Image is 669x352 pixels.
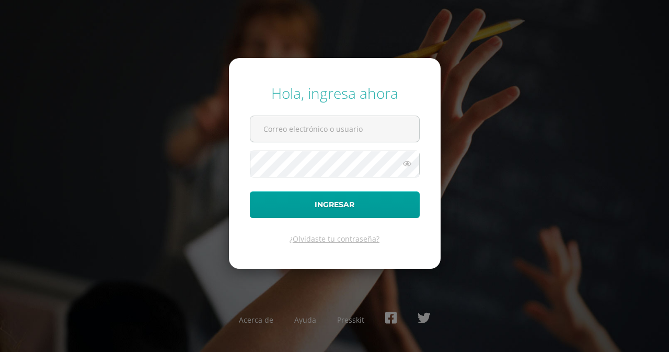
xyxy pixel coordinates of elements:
a: Acerca de [239,315,273,325]
input: Correo electrónico o usuario [250,116,419,142]
a: Presskit [337,315,364,325]
a: ¿Olvidaste tu contraseña? [290,234,379,244]
button: Ingresar [250,191,420,218]
div: Hola, ingresa ahora [250,83,420,103]
a: Ayuda [294,315,316,325]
